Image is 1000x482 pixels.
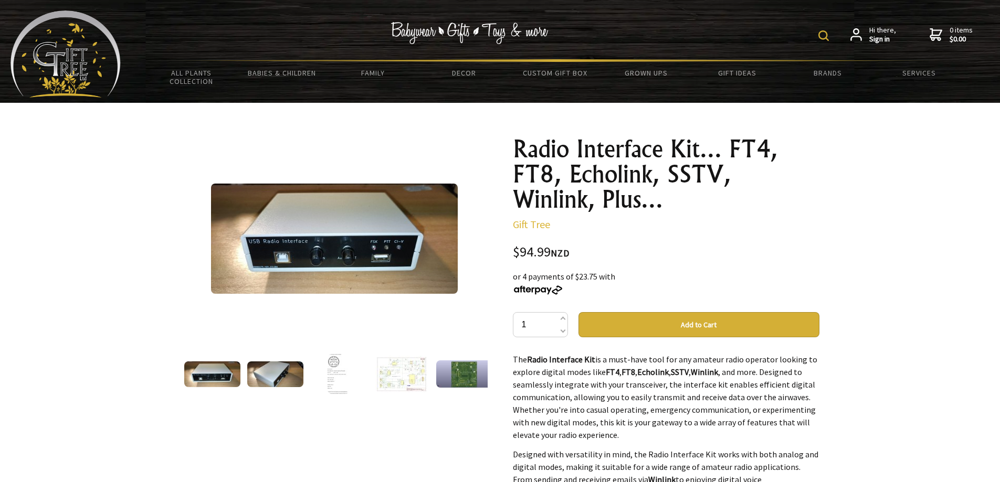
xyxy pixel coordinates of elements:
span: NZD [551,247,570,259]
a: Decor [418,62,509,84]
img: product search [818,30,829,41]
span: 0 items [950,25,973,44]
a: Services [873,62,964,84]
img: Babywear - Gifts - Toys & more [391,22,549,44]
img: Radio Interface Kit... FT4, FT8, Echolink, SSTV, Winlink, Plus... [211,184,458,294]
a: Grown Ups [601,62,691,84]
button: Add to Cart [578,312,819,337]
a: Custom Gift Box [510,62,601,84]
img: Radio Interface Kit... FT4, FT8, Echolink, SSTV, Winlink, Plus... [375,356,428,393]
a: Family [328,62,418,84]
a: All Plants Collection [146,62,237,92]
img: Babyware - Gifts - Toys and more... [10,10,121,98]
a: Hi there,Sign in [850,26,896,44]
strong: Sign in [869,35,896,44]
a: Gift Tree [513,218,550,231]
a: Brands [783,62,873,84]
strong: FT4 [606,367,619,377]
strong: Winlink [691,367,718,377]
span: Hi there, [869,26,896,44]
a: Gift Ideas [691,62,782,84]
strong: Echolink [637,367,669,377]
h1: Radio Interface Kit... FT4, FT8, Echolink, SSTV, Winlink, Plus... [513,136,819,212]
a: 0 items$0.00 [930,26,973,44]
strong: Radio Interface Kit [527,354,595,365]
a: Babies & Children [237,62,328,84]
img: Radio Interface Kit... FT4, FT8, Echolink, SSTV, Winlink, Plus... [184,361,241,387]
div: or 4 payments of $23.75 with [513,270,819,295]
img: Afterpay [513,285,563,295]
p: The is a must-have tool for any amateur radio operator looking to explore digital modes like , , ... [513,353,819,441]
strong: FT8 [622,367,635,377]
div: $94.99 [513,245,819,260]
img: Radio Interface Kit... FT4, FT8, Echolink, SSTV, Winlink, Plus... [436,360,493,388]
strong: $0.00 [950,35,973,44]
strong: SSTV [671,367,689,377]
img: Radio Interface Kit... FT4, FT8, Echolink, SSTV, Winlink, Plus... [247,361,304,387]
img: Radio Interface Kit... FT4, FT8, Echolink, SSTV, Winlink, Plus... [328,354,350,394]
